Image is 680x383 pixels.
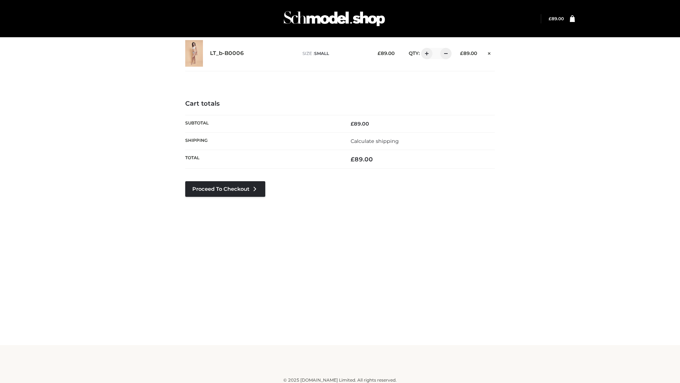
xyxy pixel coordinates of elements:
div: QTY: [402,48,449,59]
a: Proceed to Checkout [185,181,265,197]
span: £ [378,50,381,56]
a: £89.00 [549,16,564,21]
th: Total [185,150,340,169]
h4: Cart totals [185,100,495,108]
p: size : [302,50,367,57]
img: Schmodel Admin 964 [281,5,387,33]
span: £ [351,121,354,127]
th: Shipping [185,132,340,150]
bdi: 89.00 [460,50,477,56]
th: Subtotal [185,115,340,132]
bdi: 89.00 [549,16,564,21]
a: Calculate shipping [351,138,399,144]
bdi: 89.00 [351,121,369,127]
span: £ [351,156,355,163]
span: £ [460,50,463,56]
bdi: 89.00 [351,156,373,163]
span: SMALL [314,51,329,56]
a: LT_b-B0006 [210,50,244,57]
span: £ [549,16,551,21]
bdi: 89.00 [378,50,395,56]
a: Remove this item [484,48,495,57]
